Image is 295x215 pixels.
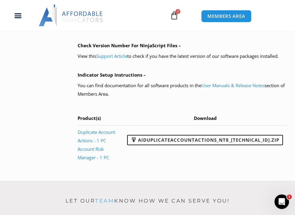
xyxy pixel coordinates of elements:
[201,10,252,22] a: MEMBERS AREA
[274,194,289,209] iframe: Intercom live chat
[201,82,265,88] a: User Manuals & Release Notes
[194,115,217,121] span: Download
[39,5,104,26] img: LogoAI | Affordable Indicators – NinjaTrader
[96,53,127,59] a: Support Article
[287,194,292,199] span: 1
[161,7,187,24] a: 0
[127,135,283,145] a: AIDuplicateAccountActions_NT8_[TECHNICAL_ID].zip
[78,52,287,61] p: View this to check if you have the latest version of our software packages installed.
[78,115,101,121] span: Product(s)
[175,9,180,14] span: 0
[78,129,115,144] a: Duplicate Account Actions - 1 PC
[78,146,109,160] a: Account Risk Manager - 1 PC
[78,42,181,48] b: Check Version Number For NinjaScript Files –
[95,197,114,203] a: team
[78,72,146,78] b: Indicator Setup Instructions –
[78,81,287,98] p: You can find documentation for all software products in the section of Members Area.
[3,10,33,21] div: Menu Toggle
[207,14,245,18] span: MEMBERS AREA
